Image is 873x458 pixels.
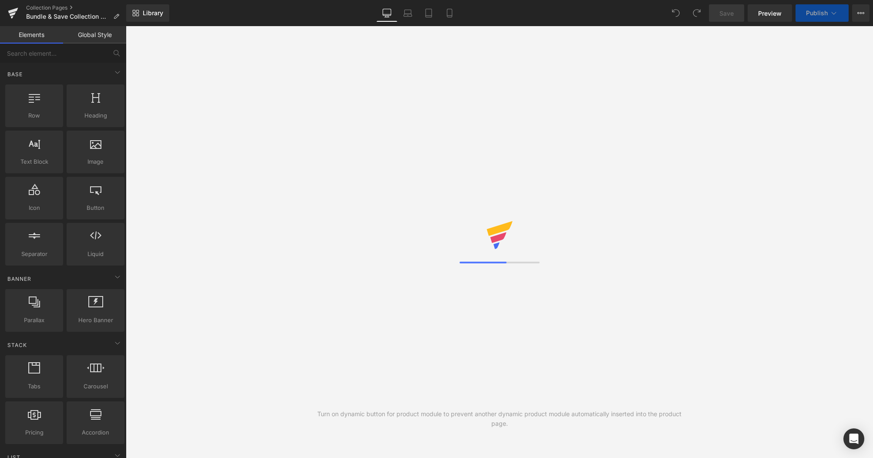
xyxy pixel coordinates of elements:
[69,382,122,391] span: Carousel
[758,9,782,18] span: Preview
[8,428,60,437] span: Pricing
[8,203,60,212] span: Icon
[126,4,169,22] a: New Library
[806,10,828,17] span: Publish
[69,316,122,325] span: Hero Banner
[8,111,60,120] span: Row
[69,428,122,437] span: Accordion
[7,275,32,283] span: Banner
[26,13,110,20] span: Bundle & Save Collection Page
[719,9,734,18] span: Save
[69,111,122,120] span: Heading
[63,26,126,44] a: Global Style
[418,4,439,22] a: Tablet
[26,4,126,11] a: Collection Pages
[796,4,849,22] button: Publish
[143,9,163,17] span: Library
[397,4,418,22] a: Laptop
[667,4,685,22] button: Undo
[748,4,792,22] a: Preview
[8,157,60,166] span: Text Block
[8,382,60,391] span: Tabs
[69,249,122,259] span: Liquid
[69,203,122,212] span: Button
[7,341,28,349] span: Stack
[7,70,24,78] span: Base
[376,4,397,22] a: Desktop
[688,4,705,22] button: Redo
[69,157,122,166] span: Image
[852,4,870,22] button: More
[8,249,60,259] span: Separator
[8,316,60,325] span: Parallax
[843,428,864,449] div: Open Intercom Messenger
[439,4,460,22] a: Mobile
[312,409,686,428] div: Turn on dynamic button for product module to prevent another dynamic product module automatically...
